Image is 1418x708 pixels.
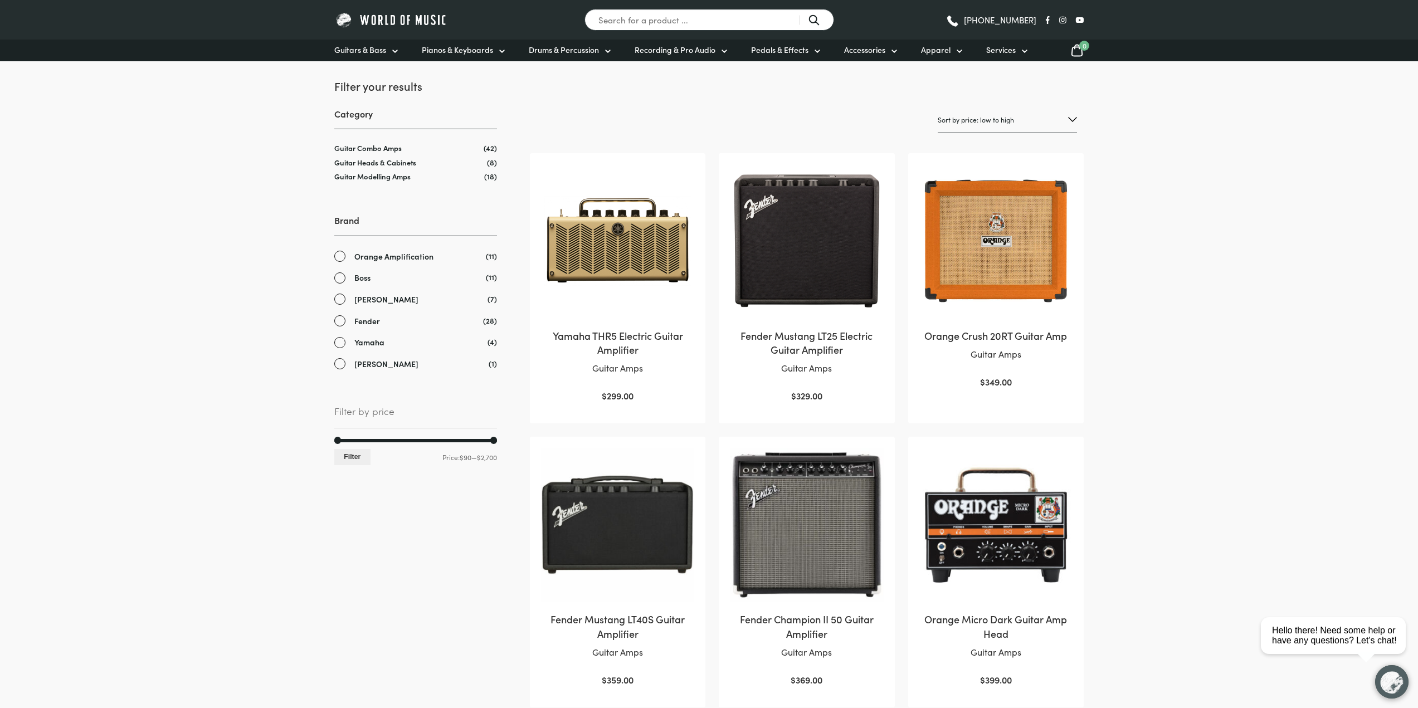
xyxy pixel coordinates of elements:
[529,44,599,56] span: Drums & Percussion
[602,389,607,402] span: $
[919,347,1073,362] p: Guitar Amps
[751,44,808,56] span: Pedals & Effects
[354,271,371,284] span: Boss
[730,612,883,640] h2: Fender Champion II 50 Guitar Amplifier
[980,673,1012,686] bdi: 399.00
[484,143,497,153] span: (42)
[354,336,384,349] span: Yamaha
[541,329,694,357] h2: Yamaha THR5 Electric Guitar Amplifier
[334,336,497,349] a: Yamaha
[919,164,1073,318] img: Orange Crush 20RT Guitar Amp Front
[334,271,497,284] a: Boss
[541,448,694,601] img: Fender Mustang LT40S Guitar Amplifier Front
[602,673,607,686] span: $
[477,452,497,462] span: $2,700
[334,403,497,429] span: Filter by price
[334,214,497,370] div: Brand
[354,293,418,306] span: [PERSON_NAME]
[334,250,497,263] a: Orange Amplification
[791,673,796,686] span: $
[584,9,834,31] input: Search for a product ...
[938,107,1077,133] select: Shop order
[487,158,497,167] span: (8)
[486,250,497,262] span: (11)
[334,157,416,168] a: Guitar Heads & Cabinets
[541,361,694,375] p: Guitar Amps
[354,358,418,370] span: [PERSON_NAME]
[986,44,1016,56] span: Services
[980,375,1012,388] bdi: 349.00
[730,645,883,660] p: Guitar Amps
[919,448,1073,687] a: Orange Micro Dark Guitar Amp HeadGuitar Amps $399.00
[730,448,883,601] img: Fender Champion II 50 Guitar Amplifier Front
[354,250,433,263] span: Orange Amplification
[334,143,402,153] a: Guitar Combo Amps
[791,389,796,402] span: $
[334,449,497,465] div: Price: —
[483,315,497,326] span: (28)
[541,164,694,403] a: Yamaha THR5 Electric Guitar AmplifierGuitar Amps $299.00
[486,271,497,283] span: (11)
[541,645,694,660] p: Guitar Amps
[980,673,985,686] span: $
[1256,585,1418,708] iframe: Chat with our support team
[334,44,386,56] span: Guitars & Bass
[919,645,1073,660] p: Guitar Amps
[791,673,822,686] bdi: 369.00
[334,108,497,129] h3: Category
[488,336,497,348] span: (4)
[489,358,497,369] span: (1)
[1079,41,1089,51] span: 0
[946,12,1036,28] a: [PHONE_NUMBER]
[635,44,715,56] span: Recording & Pro Audio
[844,44,885,56] span: Accessories
[334,171,411,182] a: Guitar Modelling Amps
[484,172,497,181] span: (18)
[730,164,883,318] img: Fender Mustang LT25 Guitar Amplifier
[980,375,985,388] span: $
[602,673,634,686] bdi: 359.00
[921,44,951,56] span: Apparel
[730,448,883,687] a: Fender Champion II 50 Guitar AmplifierGuitar Amps $369.00
[422,44,493,56] span: Pianos & Keyboards
[730,361,883,375] p: Guitar Amps
[602,389,634,402] bdi: 299.00
[334,78,497,94] h2: Filter your results
[791,389,822,402] bdi: 329.00
[919,612,1073,640] h2: Orange Micro Dark Guitar Amp Head
[730,329,883,357] h2: Fender Mustang LT25 Electric Guitar Amplifier
[541,164,694,318] img: Yamaha THT5 Guitar Amplifier
[334,358,497,370] a: [PERSON_NAME]
[460,452,471,462] span: $90
[541,612,694,640] h2: Fender Mustang LT40S Guitar Amplifier
[334,449,371,465] button: Filter
[334,214,497,236] h3: Brand
[919,448,1073,601] img: Orange Micro Dark Guitar Amp Head Front
[919,329,1073,343] h2: Orange Crush 20RT Guitar Amp
[541,448,694,687] a: Fender Mustang LT40S Guitar AmplifierGuitar Amps $359.00
[730,164,883,403] a: Fender Mustang LT25 Electric Guitar AmplifierGuitar Amps $329.00
[354,315,380,328] span: Fender
[334,293,497,306] a: [PERSON_NAME]
[919,164,1073,389] a: Orange Crush 20RT Guitar AmpGuitar Amps $349.00
[964,16,1036,24] span: [PHONE_NUMBER]
[488,293,497,305] span: (7)
[334,315,497,328] a: Fender
[334,11,449,28] img: World of Music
